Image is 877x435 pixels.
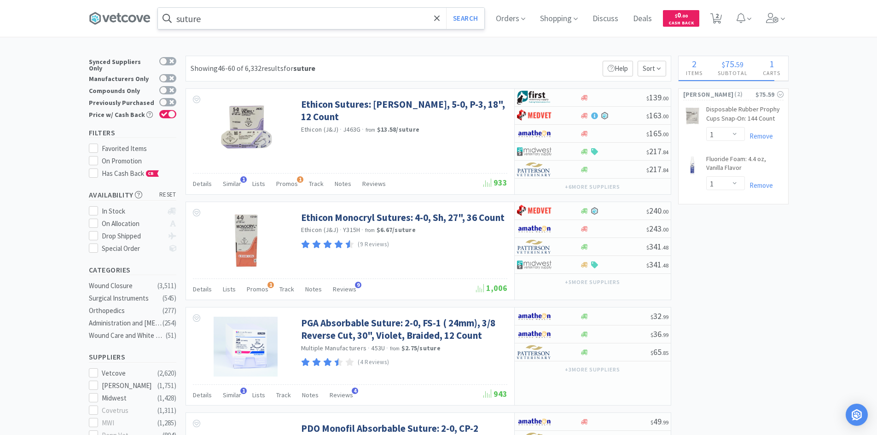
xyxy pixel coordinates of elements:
[662,113,668,120] span: . 00
[157,368,176,379] div: ( 2,620 )
[276,391,291,399] span: Track
[707,16,726,24] a: 2
[333,285,356,293] span: Reviews
[646,226,649,233] span: $
[650,311,668,321] span: 32
[89,352,176,362] h5: Suppliers
[650,331,653,338] span: $
[517,309,552,323] img: 3331a67d23dc422aa21b1ec98afbf632_11.png
[240,388,247,394] span: 1
[662,149,668,156] span: . 84
[340,125,342,133] span: ·
[675,13,677,19] span: $
[89,57,155,71] div: Synced Suppliers Only
[646,164,668,174] span: 217
[297,176,303,183] span: 1
[157,405,176,416] div: ( 1,311 )
[335,180,351,188] span: Notes
[517,91,552,104] img: 67d67680309e4a0bb49a5ff0391dcc42_6.png
[650,419,653,426] span: $
[733,90,755,99] span: ( 2 )
[650,313,653,320] span: $
[662,349,668,356] span: . 85
[157,418,176,429] div: ( 1,285 )
[102,169,159,178] span: Has Cash Back
[646,205,668,216] span: 240
[89,305,163,316] div: Orthopedics
[157,393,176,404] div: ( 1,428 )
[646,244,649,251] span: $
[216,98,276,158] img: 88dc105b8155403da0ce69b42877ba6a_124510.jpeg
[446,8,484,29] button: Search
[301,317,505,342] a: PGA Absorbable Suture: 2-0, FS-1 ( 24mm), 3/8 Reverse Cut, 30", Violet, Braided, 12 Count
[163,318,176,329] div: ( 254 )
[668,21,694,27] span: Cash Back
[305,285,322,293] span: Notes
[365,227,375,233] span: from
[390,345,400,352] span: from
[301,98,505,123] a: Ethicon Sutures: [PERSON_NAME], 5-0, P-3, 18", 12 Count
[366,127,376,133] span: from
[692,58,697,70] span: 2
[560,276,624,289] button: +5more suppliers
[650,347,668,357] span: 65
[368,344,370,352] span: ·
[89,265,176,275] h5: Categories
[240,176,247,183] span: 1
[401,344,441,352] strong: $2.75 / suture
[629,15,656,23] a: Deals
[662,131,668,138] span: . 00
[343,125,360,133] span: J463G
[102,206,163,217] div: In Stock
[361,226,363,234] span: ·
[293,64,315,73] strong: suture
[662,331,668,338] span: . 99
[745,181,773,190] a: Remove
[589,15,622,23] a: Discuss
[646,223,668,234] span: 243
[89,190,176,200] h5: Availability
[102,218,163,229] div: On Allocation
[276,180,298,188] span: Promos
[191,63,315,75] div: Showing 46-60 of 6,332 results
[284,64,315,73] span: for
[706,155,784,176] a: Fluoride Foam: 4.4 oz, Vanilla Flavor
[89,280,163,291] div: Wound Closure
[646,113,649,120] span: $
[706,105,784,127] a: Disposable Rubber Prophy Cups Snap-On: 144 Count
[102,143,176,154] div: Favorited Items
[745,132,773,140] a: Remove
[646,110,668,121] span: 163
[102,243,163,254] div: Special Order
[157,280,176,291] div: ( 3,511 )
[646,262,649,269] span: $
[193,285,212,293] span: Details
[560,363,624,376] button: +3more suppliers
[517,327,552,341] img: 3331a67d23dc422aa21b1ec98afbf632_11.png
[89,110,155,118] div: Price w/ Cash Back
[362,125,364,133] span: ·
[216,211,276,271] img: 985992407998496299d0ec0931d69e46_149768.jpeg
[279,285,294,293] span: Track
[193,391,212,399] span: Details
[377,125,419,133] strong: $13.58 / suture
[846,404,868,426] div: Open Intercom Messenger
[662,95,668,102] span: . 00
[646,149,649,156] span: $
[146,171,156,176] span: CB
[301,211,505,224] a: Ethicon Monocryl Sutures: 4-0, Sh, 27", 36 Count
[309,180,324,188] span: Track
[736,60,743,69] span: 59
[483,389,507,399] span: 943
[163,305,176,316] div: ( 277 )
[646,128,668,139] span: 165
[362,180,386,188] span: Reviews
[663,6,699,31] a: $0.00Cash Back
[650,349,653,356] span: $
[646,167,649,174] span: $
[710,69,755,77] h4: Subtotal
[675,11,688,19] span: 0
[662,226,668,233] span: . 00
[343,226,360,234] span: Y315H
[683,107,702,125] img: ecc0358f2a544afc8f1c0f0a871ae38b_71863.jpeg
